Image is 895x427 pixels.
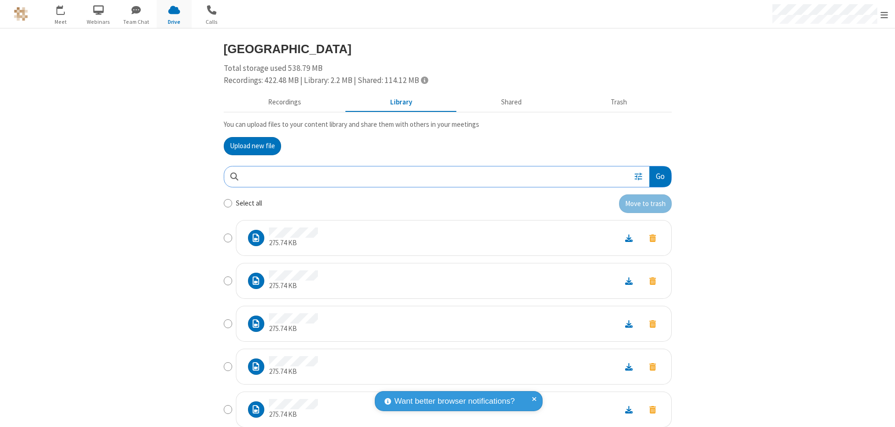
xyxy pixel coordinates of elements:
[14,7,28,21] img: QA Selenium DO NOT DELETE OR CHANGE
[269,281,318,291] p: 275.74 KB
[619,194,672,213] button: Move to trash
[617,233,641,243] a: Download file
[457,94,566,111] button: Shared during meetings
[641,360,664,373] button: Move to trash
[269,238,318,248] p: 275.74 KB
[269,409,318,420] p: 275.74 KB
[269,366,318,377] p: 275.74 KB
[224,62,672,86] div: Total storage used 538.79 MB
[224,137,281,156] button: Upload new file
[119,18,154,26] span: Team Chat
[641,275,664,287] button: Move to trash
[157,18,192,26] span: Drive
[224,119,672,130] p: You can upload files to your content library and share them with others in your meetings
[641,317,664,330] button: Move to trash
[641,232,664,244] button: Move to trash
[224,75,672,87] div: Recordings: 422.48 MB | Library: 2.2 MB | Shared: 114.12 MB
[617,404,641,415] a: Download file
[224,42,672,55] h3: [GEOGRAPHIC_DATA]
[194,18,229,26] span: Calls
[81,18,116,26] span: Webinars
[617,361,641,372] a: Download file
[269,324,318,334] p: 275.74 KB
[649,166,671,187] button: Go
[641,403,664,416] button: Move to trash
[617,275,641,286] a: Download file
[421,76,428,84] span: Totals displayed include files that have been moved to the trash.
[346,94,457,111] button: Content library
[63,5,69,12] div: 1
[566,94,672,111] button: Trash
[236,198,262,209] label: Select all
[43,18,78,26] span: Meet
[617,318,641,329] a: Download file
[224,94,346,111] button: Recorded meetings
[394,395,515,407] span: Want better browser notifications?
